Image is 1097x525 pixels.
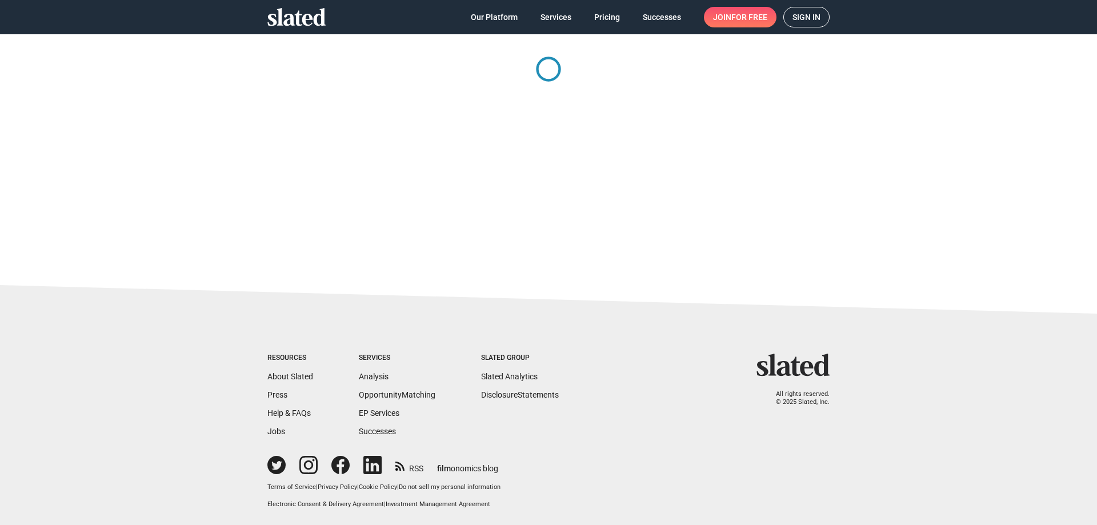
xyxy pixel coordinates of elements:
[316,483,318,491] span: |
[395,456,423,474] a: RSS
[386,500,490,508] a: Investment Management Agreement
[634,7,690,27] a: Successes
[481,354,559,363] div: Slated Group
[267,390,287,399] a: Press
[531,7,580,27] a: Services
[713,7,767,27] span: Join
[731,7,767,27] span: for free
[384,500,386,508] span: |
[462,7,527,27] a: Our Platform
[267,500,384,508] a: Electronic Consent & Delivery Agreement
[267,354,313,363] div: Resources
[471,7,518,27] span: Our Platform
[643,7,681,27] span: Successes
[359,354,435,363] div: Services
[481,372,538,381] a: Slated Analytics
[267,483,316,491] a: Terms of Service
[437,464,451,473] span: film
[359,483,397,491] a: Cookie Policy
[764,390,830,407] p: All rights reserved. © 2025 Slated, Inc.
[357,483,359,491] span: |
[359,408,399,418] a: EP Services
[541,7,571,27] span: Services
[704,7,776,27] a: Joinfor free
[399,483,501,492] button: Do not sell my personal information
[359,372,389,381] a: Analysis
[594,7,620,27] span: Pricing
[397,483,399,491] span: |
[318,483,357,491] a: Privacy Policy
[585,7,629,27] a: Pricing
[792,7,820,27] span: Sign in
[783,7,830,27] a: Sign in
[359,427,396,436] a: Successes
[267,427,285,436] a: Jobs
[359,390,435,399] a: OpportunityMatching
[481,390,559,399] a: DisclosureStatements
[267,372,313,381] a: About Slated
[437,454,498,474] a: filmonomics blog
[267,408,311,418] a: Help & FAQs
